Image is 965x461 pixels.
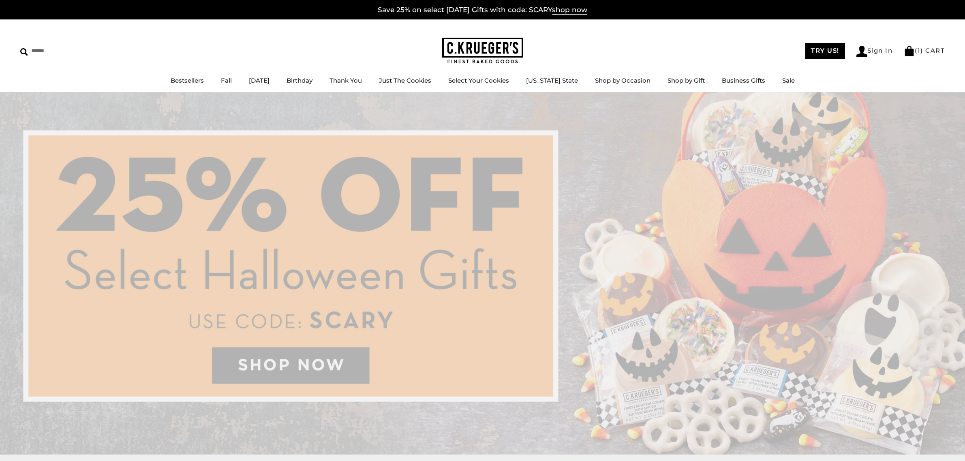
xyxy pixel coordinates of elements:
a: (1) CART [904,47,945,54]
a: Just The Cookies [379,77,431,84]
span: shop now [552,6,587,15]
span: 1 [918,47,921,54]
a: Sale [782,77,795,84]
img: C.KRUEGER'S [442,38,523,64]
a: Select Your Cookies [448,77,509,84]
a: [DATE] [249,77,270,84]
a: Sign In [856,46,893,57]
img: Account [856,46,867,57]
a: Fall [221,77,232,84]
a: Bestsellers [171,77,204,84]
img: Bag [904,46,915,56]
a: TRY US! [805,43,845,59]
img: Search [20,48,28,56]
a: Shop by Occasion [595,77,650,84]
a: Business Gifts [722,77,765,84]
a: [US_STATE] State [526,77,578,84]
a: Save 25% on select [DATE] Gifts with code: SCARYshop now [378,6,587,15]
a: Shop by Gift [668,77,705,84]
a: Thank You [330,77,362,84]
input: Search [20,45,117,57]
a: Birthday [287,77,312,84]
